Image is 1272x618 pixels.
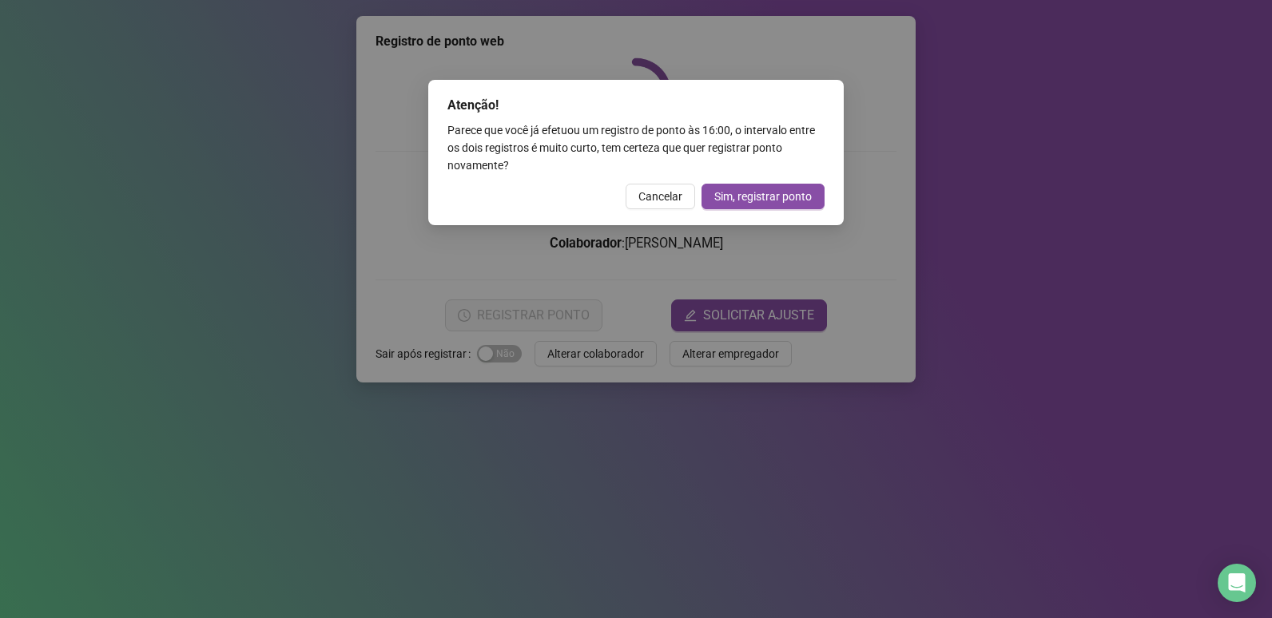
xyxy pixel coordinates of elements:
div: Parece que você já efetuou um registro de ponto às 16:00 , o intervalo entre os dois registros é ... [447,121,825,174]
button: Sim, registrar ponto [702,184,825,209]
div: Open Intercom Messenger [1218,564,1256,602]
span: Sim, registrar ponto [714,188,812,205]
button: Cancelar [626,184,695,209]
div: Atenção! [447,96,825,115]
span: Cancelar [638,188,682,205]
